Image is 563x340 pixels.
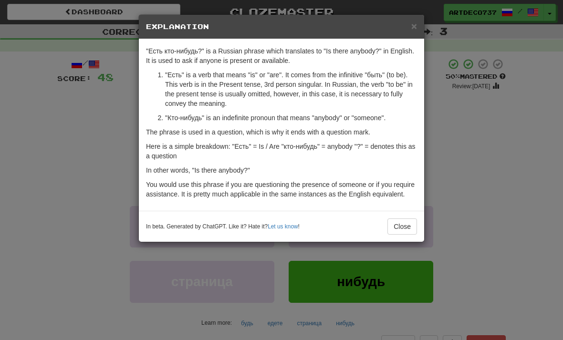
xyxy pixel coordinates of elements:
[146,22,417,31] h5: Explanation
[411,21,417,31] span: ×
[146,165,417,175] p: In other words, "Is there anybody?"
[146,180,417,199] p: You would use this phrase if you are questioning the presence of someone or if you require assist...
[146,127,417,137] p: The phrase is used in a question, which is why it ends with a question mark.
[268,223,298,230] a: Let us know
[146,142,417,161] p: Here is a simple breakdown: "Есть" = Is / Are "кто-нибудь" = anybody "?" = denotes this as a ques...
[387,218,417,235] button: Close
[146,46,417,65] p: "Есть кто-нибудь?" is a Russian phrase which translates to "Is there anybody?" in English. It is ...
[165,70,417,108] p: "Есть" is a verb that means "is" or "are". It comes from the infinitive "быть" (to be). This verb...
[146,223,300,231] small: In beta. Generated by ChatGPT. Like it? Hate it? !
[411,21,417,31] button: Close
[165,113,417,123] p: "Кто-нибудь" is an indefinite pronoun that means "anybody" or "someone".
